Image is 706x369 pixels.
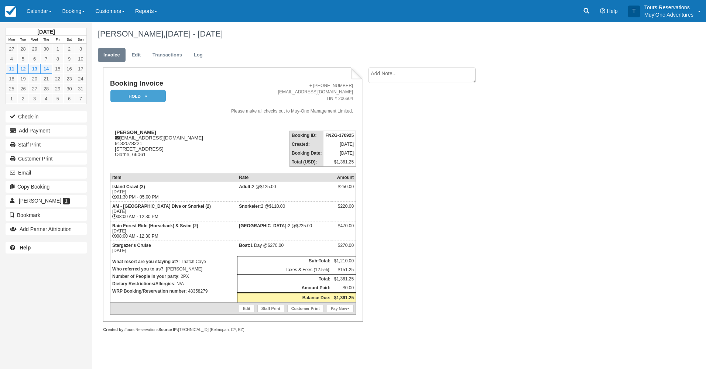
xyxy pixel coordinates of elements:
[628,6,640,17] div: T
[287,305,324,312] a: Customer Print
[260,184,276,189] span: $125.00
[257,305,284,312] a: Staff Print
[188,48,208,62] a: Log
[17,54,29,64] a: 5
[323,149,356,158] td: [DATE]
[332,274,356,283] td: $1,361.25
[98,30,616,38] h1: [PERSON_NAME],
[110,130,214,166] div: [EMAIL_ADDRESS][DOMAIN_NAME] 9132078221 [STREET_ADDRESS] Olathe, 66061
[75,94,86,104] a: 7
[6,242,87,254] a: Help
[112,289,185,294] strong: WRP Booking/Reservation number
[75,84,86,94] a: 31
[332,283,356,293] td: $0.00
[332,265,356,275] td: $151.25
[237,201,332,221] td: 2 @
[290,158,324,167] th: Total (USD):
[110,80,214,87] h1: Booking Invoice
[112,280,235,287] p: : N/A
[52,44,64,54] a: 1
[325,133,354,138] strong: FNZG-170925
[52,54,64,64] a: 8
[29,74,40,84] a: 20
[63,198,70,204] span: 1
[6,181,87,193] button: Copy Booking
[237,265,332,275] td: Taxes & Fees (12.5%):
[75,54,86,64] a: 10
[6,44,17,54] a: 27
[239,204,261,209] strong: Snorkeler
[217,83,353,114] address: + [PHONE_NUMBER] [EMAIL_ADDRESS][DOMAIN_NAME] TIN # 206604 Please make all checks out to Muy-Ono ...
[334,204,354,215] div: $220.00
[64,84,75,94] a: 30
[6,84,17,94] a: 25
[103,327,363,332] div: Tours Reservations [TECHNICAL_ID] (Belmopan, CY, BZ)
[40,36,52,44] th: Thu
[112,274,178,279] strong: Number of People in your party
[52,64,64,74] a: 15
[17,74,29,84] a: 19
[110,90,166,103] em: HOLD
[112,204,211,209] strong: AM - [GEOGRAPHIC_DATA] Dive or Snorkel (2)
[110,241,237,256] td: [DATE]
[644,4,693,11] p: Tours Reservations
[75,64,86,74] a: 17
[110,182,237,201] td: [DATE] 01:30 PM - 05:00 PM
[64,44,75,54] a: 2
[110,173,237,182] th: Item
[52,94,64,104] a: 5
[6,223,87,235] button: Add Partner Attribution
[158,327,178,332] strong: Source IP:
[607,8,618,14] span: Help
[17,36,29,44] th: Tue
[52,36,64,44] th: Fri
[40,84,52,94] a: 28
[40,44,52,54] a: 30
[644,11,693,18] p: Muy'Ono Adventures
[6,94,17,104] a: 1
[64,36,75,44] th: Sat
[237,182,332,201] td: 2 @
[17,94,29,104] a: 2
[52,84,64,94] a: 29
[29,84,40,94] a: 27
[147,48,188,62] a: Transactions
[268,243,284,248] span: $270.00
[290,140,324,149] th: Created:
[112,273,235,280] p: : 2PX
[239,243,250,248] strong: Boat
[112,281,174,286] strong: Dietary Restrictions/Allergies
[112,223,198,228] strong: Rain Forest Ride (Horseback) & Swim (2)
[29,44,40,54] a: 29
[98,48,126,62] a: Invoice
[239,305,254,312] a: Edit
[6,111,87,123] button: Check-in
[334,295,354,300] strong: $1,361.25
[29,64,40,74] a: 13
[20,245,31,251] b: Help
[40,74,52,84] a: 21
[237,283,332,293] th: Amount Paid:
[64,64,75,74] a: 16
[290,149,324,158] th: Booking Date:
[327,305,354,312] a: Pay Now
[334,184,354,195] div: $250.00
[237,256,332,265] th: Sub-Total:
[239,223,288,228] strong: Thatch Caye Resort
[64,54,75,64] a: 9
[112,243,151,248] strong: Stargazer's Cruise
[112,259,178,264] strong: What resort are you staying at?
[40,64,52,74] a: 14
[75,44,86,54] a: 3
[6,167,87,179] button: Email
[40,94,52,104] a: 4
[6,153,87,165] a: Customer Print
[40,54,52,64] a: 7
[6,74,17,84] a: 18
[237,221,332,241] td: 2 @
[110,89,163,103] a: HOLD
[64,74,75,84] a: 23
[29,36,40,44] th: Wed
[6,195,87,207] a: [PERSON_NAME] 1
[269,204,285,209] span: $110.00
